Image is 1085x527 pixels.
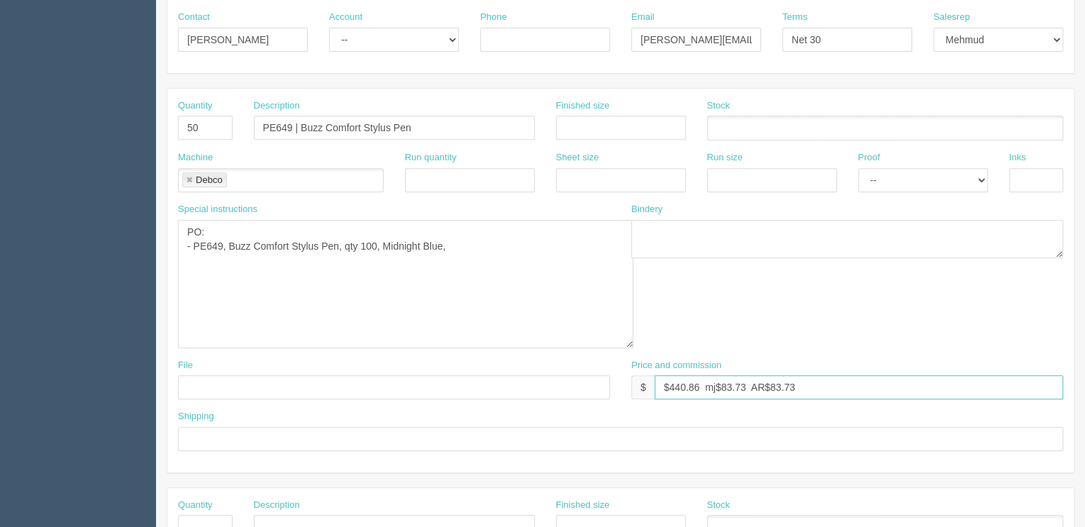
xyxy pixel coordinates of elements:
label: Stock [707,499,730,512]
label: File [178,359,193,372]
label: Bindery [631,203,662,216]
label: Finished size [556,499,610,512]
label: Sheet size [556,151,599,165]
label: Account [329,11,362,24]
label: Contact [178,11,210,24]
label: Run size [707,151,743,165]
label: Inks [1009,151,1026,165]
label: Finished size [556,99,610,113]
label: Phone [480,11,507,24]
label: Proof [858,151,880,165]
label: Description [254,499,300,512]
textarea: PO: - PE6901 | [MEDICAL_DATA] Lumi Pen [178,220,633,348]
label: Stock [707,99,730,113]
label: Run quantity [405,151,457,165]
div: $ [631,375,655,399]
label: Quantity [178,499,212,512]
label: Price and commission [631,359,721,372]
label: Quantity [178,99,212,113]
label: Terms [782,11,807,24]
label: Shipping [178,410,214,423]
label: Special instructions [178,203,257,216]
div: Debco [196,175,223,184]
label: Machine [178,151,213,165]
label: Email [631,11,655,24]
label: Salesrep [933,11,969,24]
label: Description [254,99,300,113]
